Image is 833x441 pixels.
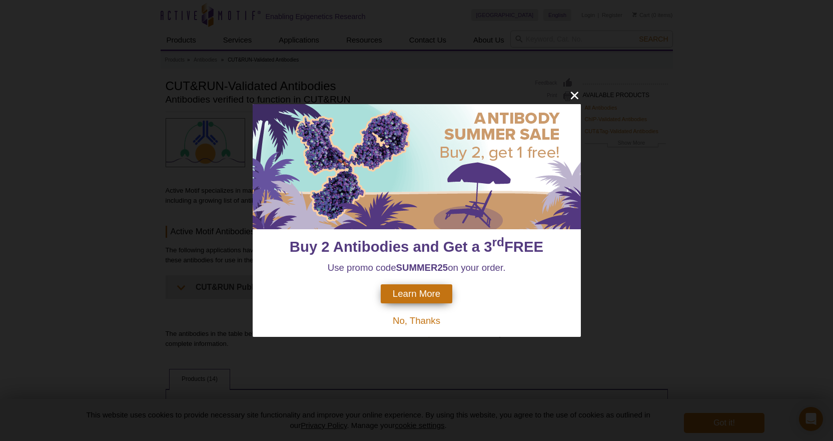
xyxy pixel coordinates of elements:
span: Use promo code on your order. [328,262,506,273]
strong: SUMMER25 [396,262,448,273]
span: Learn More [393,288,440,299]
span: No, Thanks [393,315,440,326]
button: close [568,89,581,102]
span: Buy 2 Antibodies and Get a 3 FREE [290,238,543,255]
sup: rd [492,236,504,249]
